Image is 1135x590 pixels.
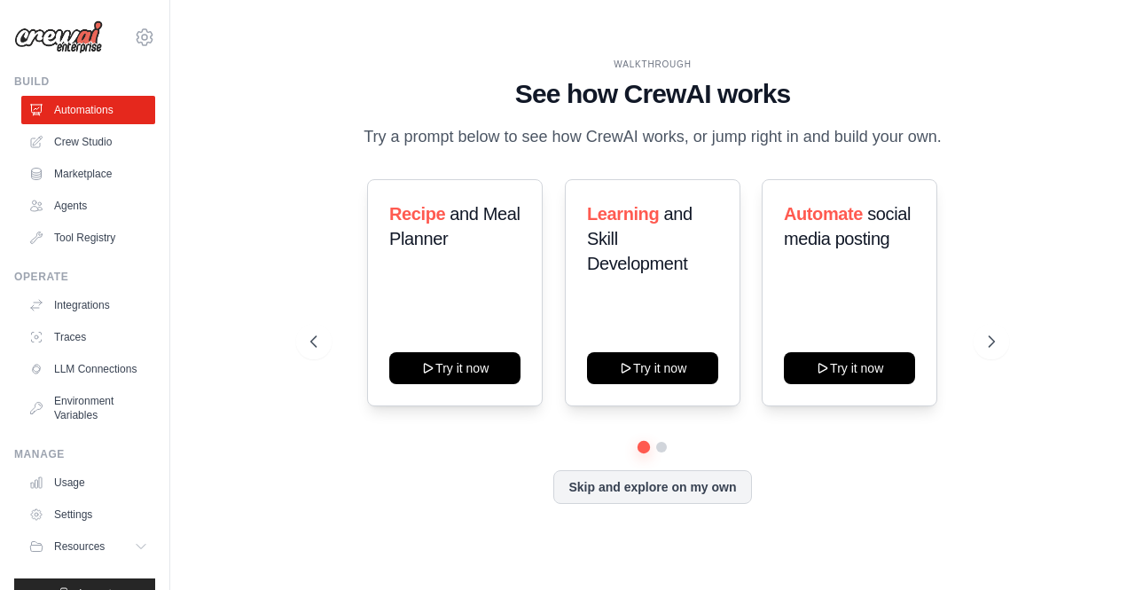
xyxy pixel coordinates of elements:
[21,224,155,252] a: Tool Registry
[21,532,155,561] button: Resources
[54,539,105,554] span: Resources
[310,58,994,71] div: WALKTHROUGH
[587,204,659,224] span: Learning
[21,323,155,351] a: Traces
[14,270,155,284] div: Operate
[21,500,155,529] a: Settings
[553,470,751,504] button: Skip and explore on my own
[389,204,445,224] span: Recipe
[21,96,155,124] a: Automations
[14,20,103,54] img: Logo
[21,468,155,497] a: Usage
[21,128,155,156] a: Crew Studio
[21,192,155,220] a: Agents
[784,204,863,224] span: Automate
[389,204,520,248] span: and Meal Planner
[389,352,521,384] button: Try it now
[310,78,994,110] h1: See how CrewAI works
[14,75,155,89] div: Build
[355,124,951,150] p: Try a prompt below to see how CrewAI works, or jump right in and build your own.
[587,204,693,273] span: and Skill Development
[587,352,718,384] button: Try it now
[1046,505,1135,590] iframe: Chat Widget
[21,355,155,383] a: LLM Connections
[21,387,155,429] a: Environment Variables
[784,204,911,248] span: social media posting
[21,291,155,319] a: Integrations
[14,447,155,461] div: Manage
[784,352,915,384] button: Try it now
[21,160,155,188] a: Marketplace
